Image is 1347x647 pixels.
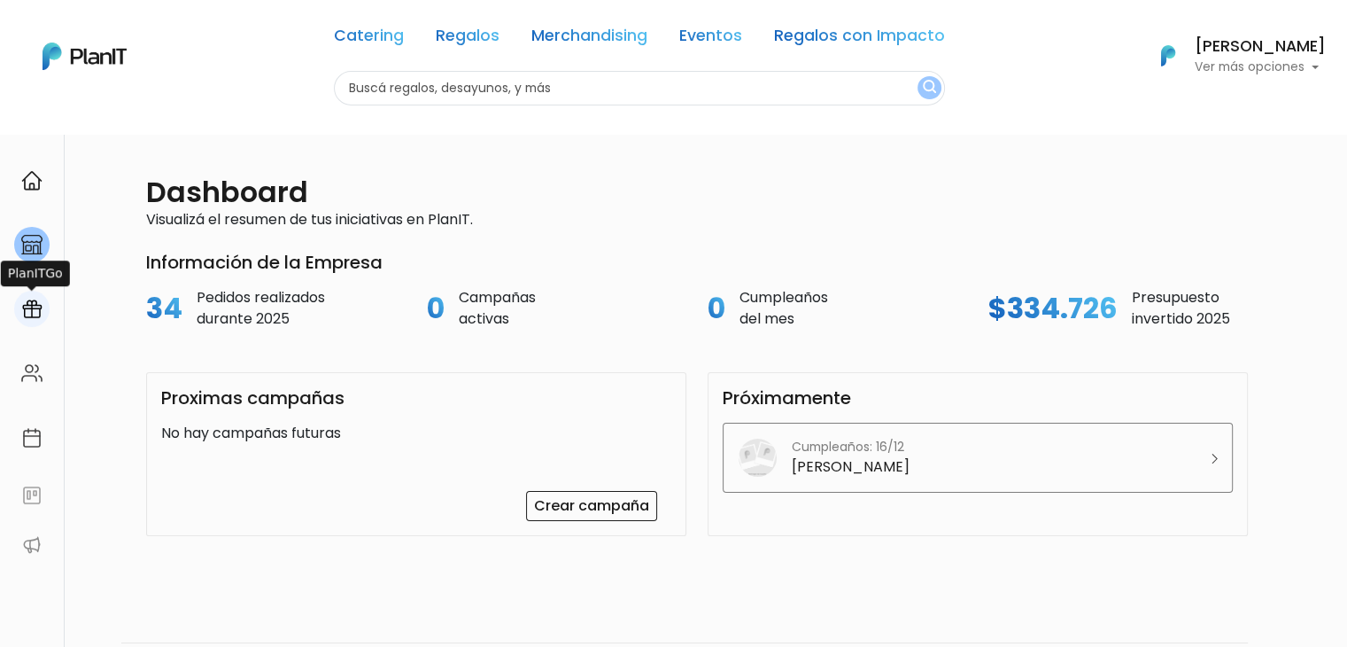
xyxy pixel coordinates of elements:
[1132,287,1230,330] p: Presupuesto invertido 2025
[21,427,43,448] img: calendar-87d922413cdce8b2cf7b7f5f62616a5cf9e4887200fb71536465627b3292af00.svg
[197,287,325,330] p: Pedidos realizados durante 2025
[1195,61,1326,74] p: Ver más opciones
[146,209,1248,230] p: Visualizá el resumen de tus iniciativas en PlanIT.
[1149,36,1188,75] img: PlanIt Logo
[738,438,778,478] img: planit_placeholder-9427b205c7ae5e9bf800e9d23d5b17a34c4c1a44177066c4629bad40f2d9547d.png
[436,28,499,50] a: Regalos
[526,491,657,521] a: Crear campaña
[1,261,70,286] div: PlanITGo
[21,170,43,191] img: home-e721727adea9d79c4d83392d1f703f7f8bce08238fde08b1acbfd93340b81755.svg
[334,28,404,50] a: Catering
[459,287,536,330] p: Campañas activas
[792,438,904,456] p: Cumpleaños: 16/12
[1212,454,1218,464] img: arrow_right-9280cc79ecefa84298781467ce90b80af3baf8c02d32ced3b0099fbab38e4a3c.svg
[774,28,945,50] a: Regalos con Impacto
[334,71,945,105] input: Buscá regalos, desayunos, y más
[708,292,725,325] h2: 0
[146,175,308,209] h2: Dashboard
[43,43,127,70] img: PlanIt Logo
[161,387,344,409] h3: Proximas campañas
[21,485,43,506] img: feedback-78b5a0c8f98aac82b08bfc38622c3050aee476f2c9584af64705fc4e61158814.svg
[91,17,255,51] div: ¿Necesitás ayuda?
[1195,39,1326,55] h6: [PERSON_NAME]
[792,456,910,478] p: [PERSON_NAME]
[923,80,936,97] img: search_button-432b6d5273f82d61273b3651a40e1bd1b912527efae98b1b7a1b2c0702e16a8d.svg
[146,252,1248,273] h3: Información de la Empresa
[21,299,43,320] img: campaigns-02234683943229c281be62815700db0a1741e53638e28bf9629b52c665b00959.svg
[427,292,445,325] h2: 0
[21,534,43,556] img: partners-52edf745621dab592f3b2c58e3bca9d71375a7ef29c3b500c9f145b62cc070d4.svg
[679,28,742,50] a: Eventos
[531,28,647,50] a: Merchandising
[21,234,43,255] img: marketplace-4ceaa7011d94191e9ded77b95e3339b90024bf715f7c57f8cf31f2d8c509eaba.svg
[21,362,43,384] img: people-662611757002400ad9ed0e3c099ab2801c6687ba6c219adb57efc949bc21e19d.svg
[161,423,671,444] p: No hay campañas futuras
[146,292,182,325] h2: 34
[739,287,828,330] p: Cumpleaños del mes
[723,423,1233,493] a: Cumpleaños: 16/12 [PERSON_NAME]
[723,387,851,409] h3: Próximamente
[988,292,1118,325] h2: $334.726
[1138,33,1326,79] button: PlanIt Logo [PERSON_NAME] Ver más opciones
